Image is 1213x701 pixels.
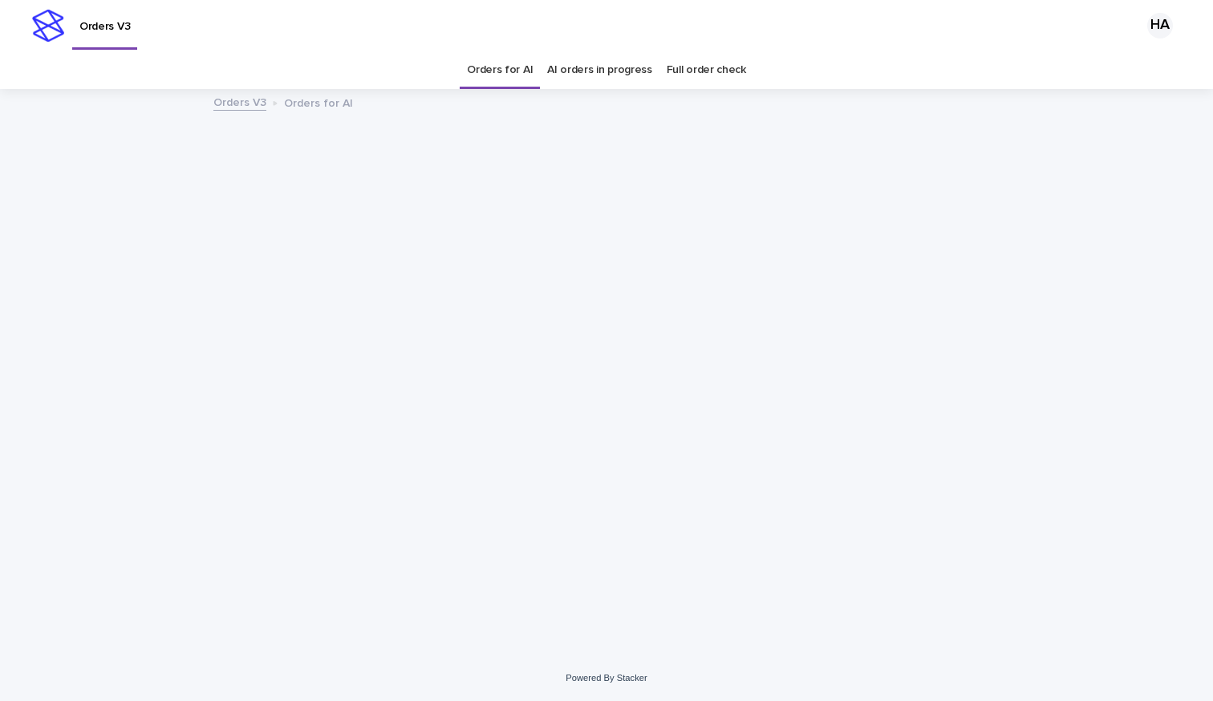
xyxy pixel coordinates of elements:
a: Full order check [667,51,746,89]
a: Powered By Stacker [566,673,647,683]
a: Orders for AI [467,51,533,89]
p: Orders for AI [284,93,353,111]
img: stacker-logo-s-only.png [32,10,64,42]
a: AI orders in progress [547,51,652,89]
a: Orders V3 [213,92,266,111]
div: HA [1147,13,1173,38]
